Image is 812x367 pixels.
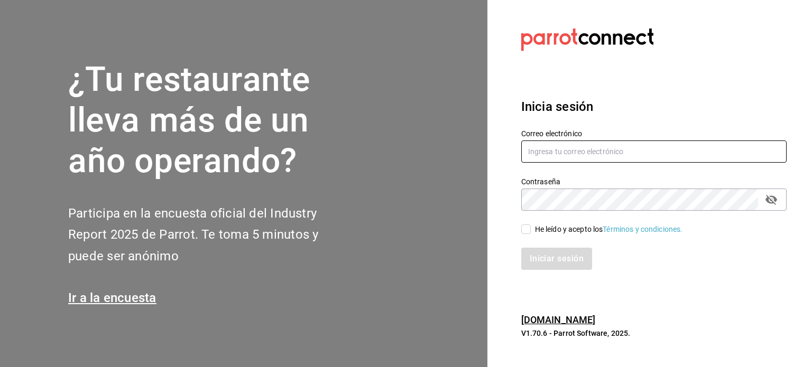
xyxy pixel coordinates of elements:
[521,97,787,116] h3: Inicia sesión
[603,225,682,233] a: Términos y condiciones.
[762,191,780,209] button: passwordField
[521,140,787,163] input: Ingresa tu correo electrónico
[521,130,787,137] label: Correo electrónico
[68,290,156,305] a: Ir a la encuesta
[521,178,787,185] label: Contraseña
[68,203,354,267] h2: Participa en la encuesta oficial del Industry Report 2025 de Parrot. Te toma 5 minutos y puede se...
[521,314,596,325] a: [DOMAIN_NAME]
[535,224,683,235] div: He leído y acepto los
[521,328,787,338] p: V1.70.6 - Parrot Software, 2025.
[68,60,354,181] h1: ¿Tu restaurante lleva más de un año operando?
